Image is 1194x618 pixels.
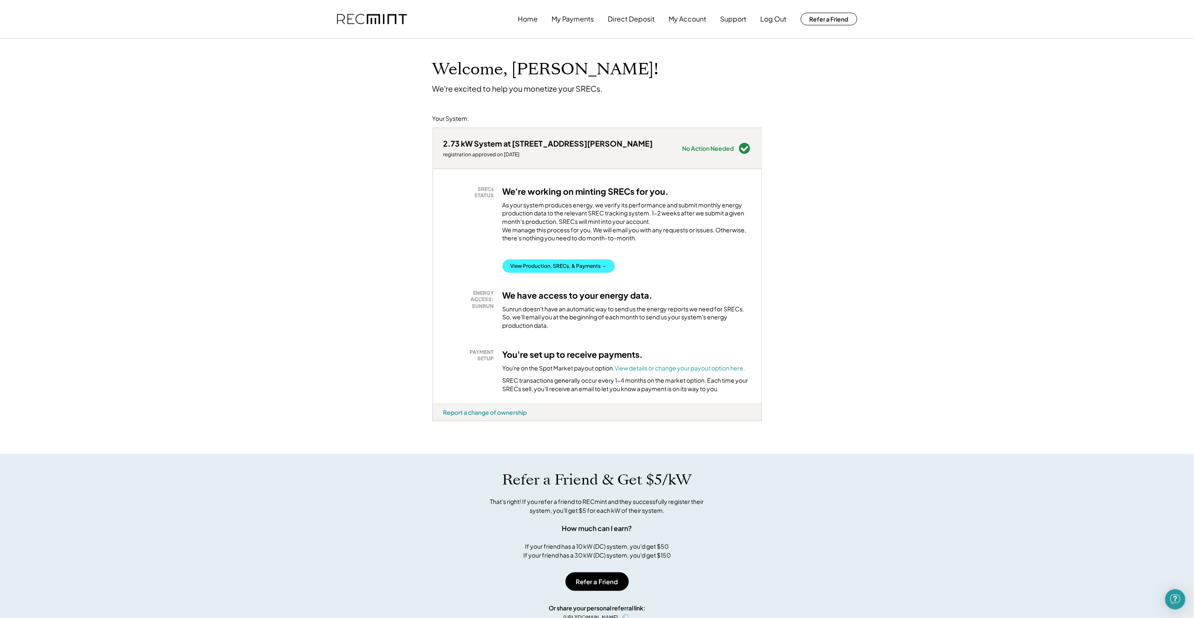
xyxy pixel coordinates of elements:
[523,542,671,560] div: If your friend has a 10 kW (DC) system, you'd get $50 If your friend has a 30 kW (DC) system, you...
[721,11,747,27] button: Support
[761,11,787,27] button: Log Out
[562,523,632,534] div: How much can I earn?
[443,408,527,416] div: Report a change of ownership
[432,84,603,93] div: We're excited to help you monetize your SRECs.
[443,139,653,148] div: 2.73 kW System at [STREET_ADDRESS][PERSON_NAME]
[1165,589,1186,610] div: Open Intercom Messenger
[432,60,659,79] h1: Welcome, [PERSON_NAME]!
[615,364,745,372] a: View details or change your payout option here.
[503,290,653,301] h3: We have access to your energy data.
[481,497,713,515] div: That's right! If you refer a friend to RECmint and they successfully register their system, you'l...
[549,604,645,613] div: Or share your personal referral link:
[448,349,494,362] div: PAYMENT SETUP
[503,376,751,393] div: SREC transactions generally occur every 1-4 months on the market option. Each time your SRECs sel...
[503,471,692,489] h1: Refer a Friend & Get $5/kW
[448,290,494,310] div: ENERGY ACCESS: SUNRUN
[432,421,455,425] div: ui2gxbsa - DC Solar
[443,151,653,158] div: registration approved on [DATE]
[503,201,751,247] div: As your system produces energy, we verify its performance and submit monthly energy production da...
[503,259,615,273] button: View Production, SRECs, & Payments →
[669,11,707,27] button: My Account
[608,11,655,27] button: Direct Deposit
[503,186,669,197] h3: We're working on minting SRECs for you.
[337,14,407,25] img: recmint-logotype%403x.png
[503,305,751,330] div: Sunrun doesn't have an automatic way to send us the energy reports we need for SRECs. So, we'll e...
[566,572,629,591] button: Refer a Friend
[503,349,643,360] h3: You're set up to receive payments.
[683,145,734,151] div: No Action Needed
[432,114,469,123] div: Your System:
[801,13,857,25] button: Refer a Friend
[552,11,594,27] button: My Payments
[503,364,745,373] div: You're on the Spot Market payout option.
[518,11,538,27] button: Home
[448,186,494,199] div: SRECs STATUS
